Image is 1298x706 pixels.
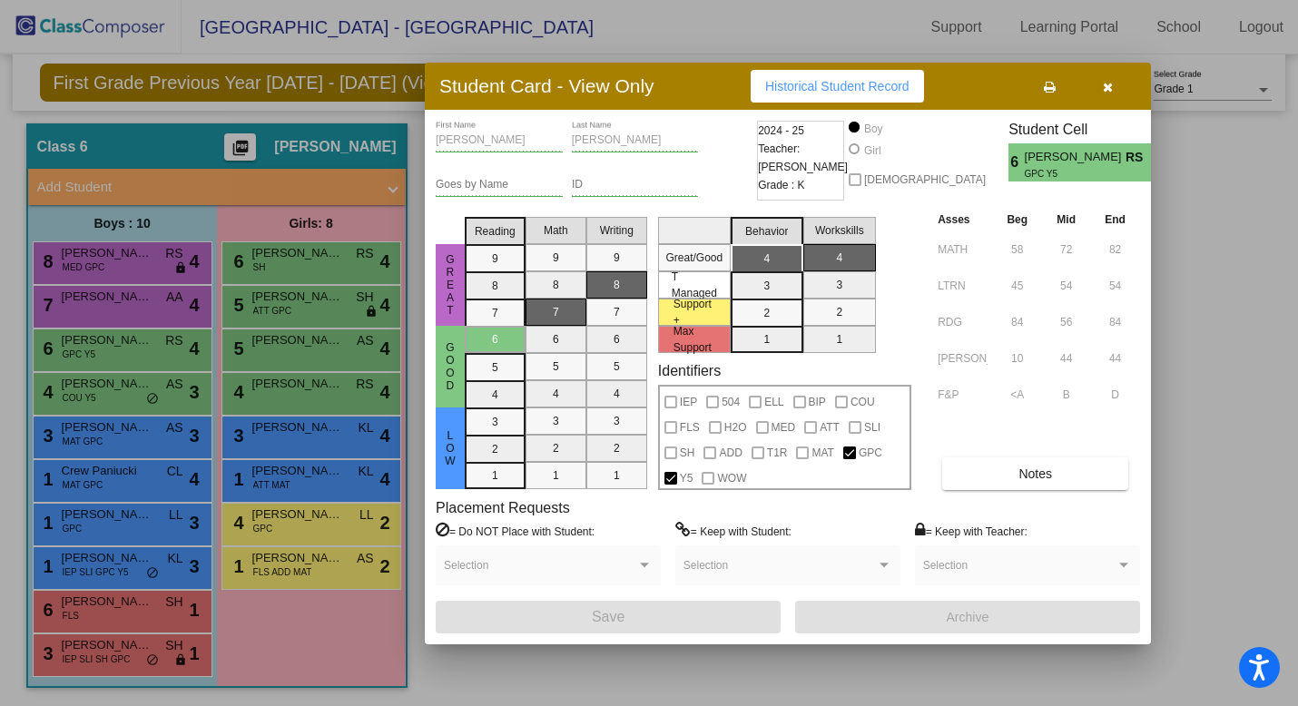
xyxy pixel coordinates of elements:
[436,499,570,516] label: Placement Requests
[675,522,792,540] label: = Keep with Student:
[436,601,781,633] button: Save
[1025,167,1113,181] span: GPC Y5
[680,467,693,489] span: Y5
[863,142,881,159] div: Girl
[719,442,742,464] span: ADD
[767,442,788,464] span: T1R
[442,253,458,317] span: Great
[809,391,826,413] span: BIP
[933,210,992,230] th: Asses
[938,381,988,408] input: assessment
[439,74,654,97] h3: Student Card - View Only
[758,122,804,140] span: 2024 - 25
[992,210,1042,230] th: Beg
[1008,121,1166,138] h3: Student Cell
[820,417,840,438] span: ATT
[1042,210,1090,230] th: Mid
[859,442,882,464] span: GPC
[680,417,700,438] span: FLS
[765,79,910,93] span: Historical Student Record
[751,70,924,103] button: Historical Student Record
[758,176,804,194] span: Grade : K
[851,391,875,413] span: COU
[942,457,1128,490] button: Notes
[436,522,595,540] label: = Do NOT Place with Student:
[938,272,988,299] input: assessment
[938,236,988,263] input: assessment
[680,442,695,464] span: SH
[864,169,986,191] span: [DEMOGRAPHIC_DATA]
[724,417,747,438] span: H2O
[864,417,880,438] span: SLI
[764,391,783,413] span: ELL
[1008,152,1024,173] span: 6
[758,140,848,176] span: Teacher: [PERSON_NAME]
[938,345,988,372] input: assessment
[915,522,1028,540] label: = Keep with Teacher:
[772,417,796,438] span: MED
[592,609,624,624] span: Save
[442,341,458,392] span: Good
[938,309,988,336] input: assessment
[1025,148,1126,167] span: [PERSON_NAME]
[1151,152,1166,173] span: 4
[863,121,883,137] div: Boy
[947,610,989,624] span: Archive
[1090,210,1140,230] th: End
[442,429,458,467] span: Low
[436,179,563,191] input: goes by name
[1126,148,1151,167] span: RS
[1018,466,1052,481] span: Notes
[811,442,833,464] span: MAT
[722,391,740,413] span: 504
[795,601,1140,633] button: Archive
[658,362,721,379] label: Identifiers
[717,467,746,489] span: WOW
[680,391,697,413] span: IEP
